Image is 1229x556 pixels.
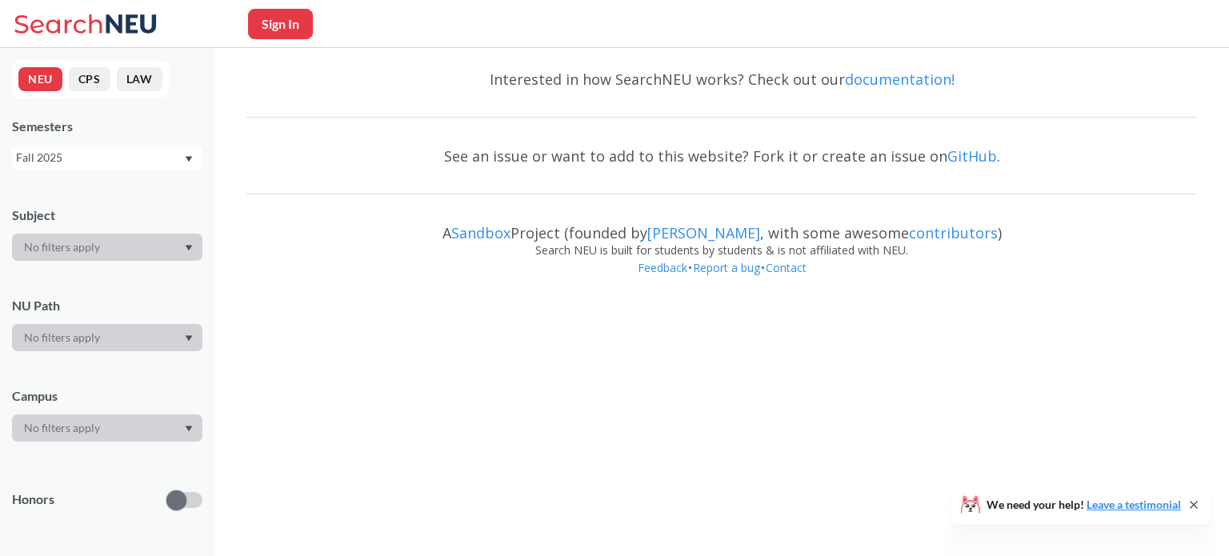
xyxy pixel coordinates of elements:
div: Dropdown arrow [12,414,202,442]
a: GitHub [947,146,997,166]
div: Dropdown arrow [12,324,202,351]
div: Campus [12,387,202,405]
svg: Dropdown arrow [185,335,193,342]
div: See an issue or want to add to this website? Fork it or create an issue on . [246,133,1197,179]
div: NU Path [12,297,202,314]
div: Subject [12,206,202,224]
button: LAW [117,67,162,91]
p: Honors [12,490,54,509]
a: Feedback [637,260,688,275]
div: Fall 2025 [16,149,183,166]
span: We need your help! [987,499,1181,510]
div: A Project (founded by , with some awesome ) [246,210,1197,242]
button: NEU [18,67,62,91]
a: [PERSON_NAME] [647,223,760,242]
button: Sign In [248,9,313,39]
div: Fall 2025Dropdown arrow [12,145,202,170]
a: documentation! [845,70,955,89]
a: Contact [765,260,807,275]
div: Search NEU is built for students by students & is not affiliated with NEU. [246,242,1197,259]
div: • • [246,259,1197,301]
svg: Dropdown arrow [185,245,193,251]
svg: Dropdown arrow [185,426,193,432]
a: contributors [909,223,998,242]
div: Interested in how SearchNEU works? Check out our [246,56,1197,102]
button: CPS [69,67,110,91]
a: Leave a testimonial [1087,498,1181,511]
a: Report a bug [692,260,761,275]
a: Sandbox [451,223,510,242]
svg: Dropdown arrow [185,156,193,162]
div: Dropdown arrow [12,234,202,261]
div: Semesters [12,118,202,135]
